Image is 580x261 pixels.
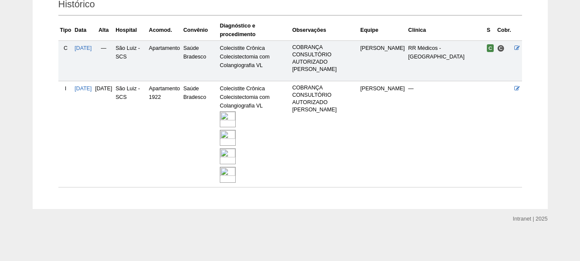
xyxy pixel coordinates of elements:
td: Colecistite Crônica Colecistectomia com Colangiografia VL [218,81,291,187]
th: Convênio [182,20,218,41]
span: Confirmada [487,44,494,52]
div: I [60,84,71,93]
th: Cobr. [495,20,513,41]
th: Hospital [114,20,147,41]
span: Consultório [497,45,504,52]
th: Acomod. [147,20,182,41]
td: São Luiz - SCS [114,40,147,81]
a: [DATE] [75,45,92,51]
td: RR Médicos - [GEOGRAPHIC_DATA] [407,40,485,81]
td: [PERSON_NAME] [358,40,407,81]
td: Apartamento 1922 [147,81,182,187]
td: São Luiz - SCS [114,81,147,187]
a: [DATE] [75,86,92,92]
td: — [407,81,485,187]
div: Intranet | 2025 [513,215,548,223]
td: [PERSON_NAME] [358,81,407,187]
span: [DATE] [95,86,112,92]
th: Clínica [407,20,485,41]
th: Observações [291,20,359,41]
p: COBRANÇA CONSULTÓRIO AUTORIZADO [PERSON_NAME] [292,44,357,73]
td: Colecistite Crônica Colecistectomia com Colangiografia VL [218,40,291,81]
th: Alta [94,20,114,41]
th: Diagnóstico e procedimento [218,20,291,41]
div: C [60,44,71,52]
th: Tipo [58,20,73,41]
td: Saúde Bradesco [182,40,218,81]
th: S [485,20,496,41]
td: — [94,40,114,81]
th: Equipe [358,20,407,41]
td: Saúde Bradesco [182,81,218,187]
p: COBRANÇA CONSULTÓRIO AUTORIZADO [PERSON_NAME] [292,84,357,114]
td: Apartamento [147,40,182,81]
th: Data [73,20,94,41]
